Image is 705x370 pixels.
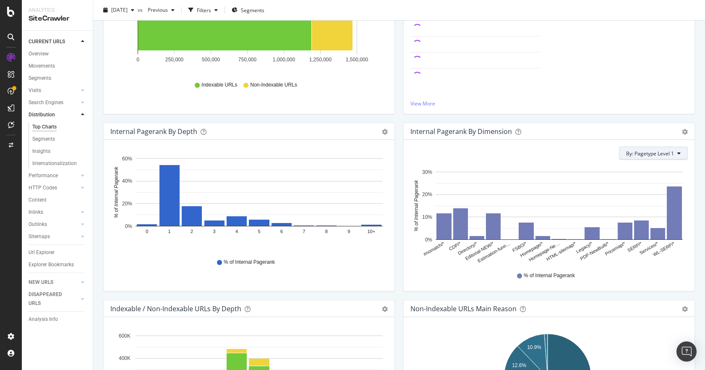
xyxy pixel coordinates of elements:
text: 250,000 [165,57,184,63]
div: Outlinks [29,220,47,229]
a: Overview [29,50,87,58]
div: Segments [29,74,51,83]
div: HTTP Codes [29,184,57,192]
button: Segments [228,3,268,17]
div: gear [382,306,388,312]
div: Internal Pagerank By Dimension [410,127,512,136]
a: Outlinks [29,220,78,229]
a: Top Charts [32,123,87,131]
div: Visits [29,86,41,95]
a: Explorer Bookmarks [29,260,87,269]
text: 20% [422,192,432,198]
a: Movements [29,62,87,71]
div: Performance [29,171,58,180]
text: Homepage/* [519,241,544,258]
div: Search Engines [29,98,63,107]
div: Inlinks [29,208,43,217]
div: Analysis Info [29,315,58,324]
a: Internationalization [32,159,87,168]
text: 40% [122,178,132,184]
div: gear [682,129,688,135]
text: 0% [125,223,133,229]
text: % of Internal Pagerank [113,166,119,218]
span: % of Internal Pagerank [524,272,575,279]
text: 10+ [367,229,375,234]
text: 20% [122,201,132,207]
text: 10.9% [527,345,541,351]
span: Segments [241,6,264,13]
text: Editorial-NEW/* [464,241,495,261]
text: 60% [122,156,132,162]
text: 10% [422,214,432,220]
text: 1,500,000 [346,57,368,63]
text: 30% [422,169,432,175]
text: Legacy/* [575,241,594,254]
div: Open Intercom Messenger [676,341,697,362]
a: Search Engines [29,98,78,107]
text: 3 [213,229,216,234]
text: 0% [425,237,433,243]
svg: A chart. [110,153,385,251]
text: 6 [280,229,283,234]
button: [DATE] [100,3,138,17]
text: 600K [119,333,131,339]
text: 400K [119,356,131,362]
a: DISAPPEARED URLS [29,290,78,308]
text: #nomatch/* [423,241,446,257]
span: vs [138,6,144,13]
text: 500,000 [202,57,220,63]
a: Segments [29,74,87,83]
text: 1,250,000 [309,57,332,63]
div: Content [29,196,47,205]
text: Services/* [639,241,660,256]
div: DISAPPEARED URLS [29,290,71,308]
text: 1 [168,229,171,234]
text: 2 [191,229,193,234]
div: gear [682,306,688,312]
a: Insights [32,147,87,156]
a: Analysis Info [29,315,87,324]
a: Url Explorer [29,248,87,257]
text: 12.6% [512,362,526,368]
a: Content [29,196,87,205]
div: Filters [197,6,211,13]
svg: A chart. [410,167,685,264]
span: % of Internal Pagerank [224,259,275,266]
a: Segments [32,135,87,144]
a: CURRENT URLS [29,37,78,46]
div: NEW URLS [29,278,53,287]
div: gear [382,129,388,135]
text: 0 [136,57,139,63]
span: Indexable URLs [201,81,237,89]
text: CDP/* [448,241,462,252]
text: 9 [347,229,350,234]
div: CURRENT URLS [29,37,65,46]
span: 2025 Sep. 5th [111,6,128,13]
a: Inlinks [29,208,78,217]
div: Indexable / Non-Indexable URLs by Depth [110,304,241,313]
div: Sitemaps [29,232,50,241]
a: Sitemaps [29,232,78,241]
text: 0 [146,229,148,234]
text: FSBO/* [512,241,528,253]
button: By: Pagetype Level 1 [619,147,688,160]
text: PDP-NewBuilt/* [579,241,610,261]
div: Overview [29,50,49,58]
text: HTML-sitemap/* [546,241,577,262]
span: Previous [144,6,168,13]
div: Internal Pagerank by Depth [110,127,197,136]
div: Non-Indexable URLs Main Reason [410,304,517,313]
a: View More [410,100,688,107]
text: 4 [235,229,238,234]
text: 5 [258,229,260,234]
button: Previous [144,3,178,17]
a: Performance [29,171,78,180]
a: Distribution [29,110,78,119]
text: 8 [325,229,328,234]
div: Internationalization [32,159,77,168]
div: Segments [32,135,55,144]
div: Analytics [29,7,86,14]
a: NEW URLS [29,278,78,287]
div: Movements [29,62,55,71]
text: 7 [303,229,305,234]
